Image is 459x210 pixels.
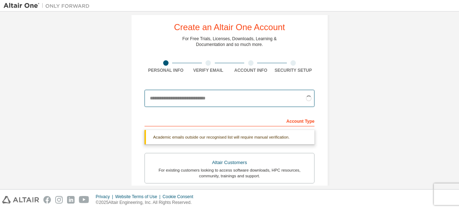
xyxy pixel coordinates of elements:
[55,196,63,204] img: instagram.svg
[145,115,314,126] div: Account Type
[162,194,197,200] div: Cookie Consent
[229,67,272,73] div: Account Info
[149,167,310,179] div: For existing customers looking to access software downloads, HPC resources, community, trainings ...
[67,196,75,204] img: linkedin.svg
[149,158,310,168] div: Altair Customers
[272,67,315,73] div: Security Setup
[145,130,314,144] div: Academic emails outside our recognised list will require manual verification.
[145,67,187,73] div: Personal Info
[183,36,277,47] div: For Free Trials, Licenses, Downloads, Learning & Documentation and so much more.
[2,196,39,204] img: altair_logo.svg
[79,196,89,204] img: youtube.svg
[43,196,51,204] img: facebook.svg
[115,194,162,200] div: Website Terms of Use
[4,2,93,9] img: Altair One
[96,194,115,200] div: Privacy
[96,200,198,206] p: © 2025 Altair Engineering, Inc. All Rights Reserved.
[187,67,230,73] div: Verify Email
[174,23,285,32] div: Create an Altair One Account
